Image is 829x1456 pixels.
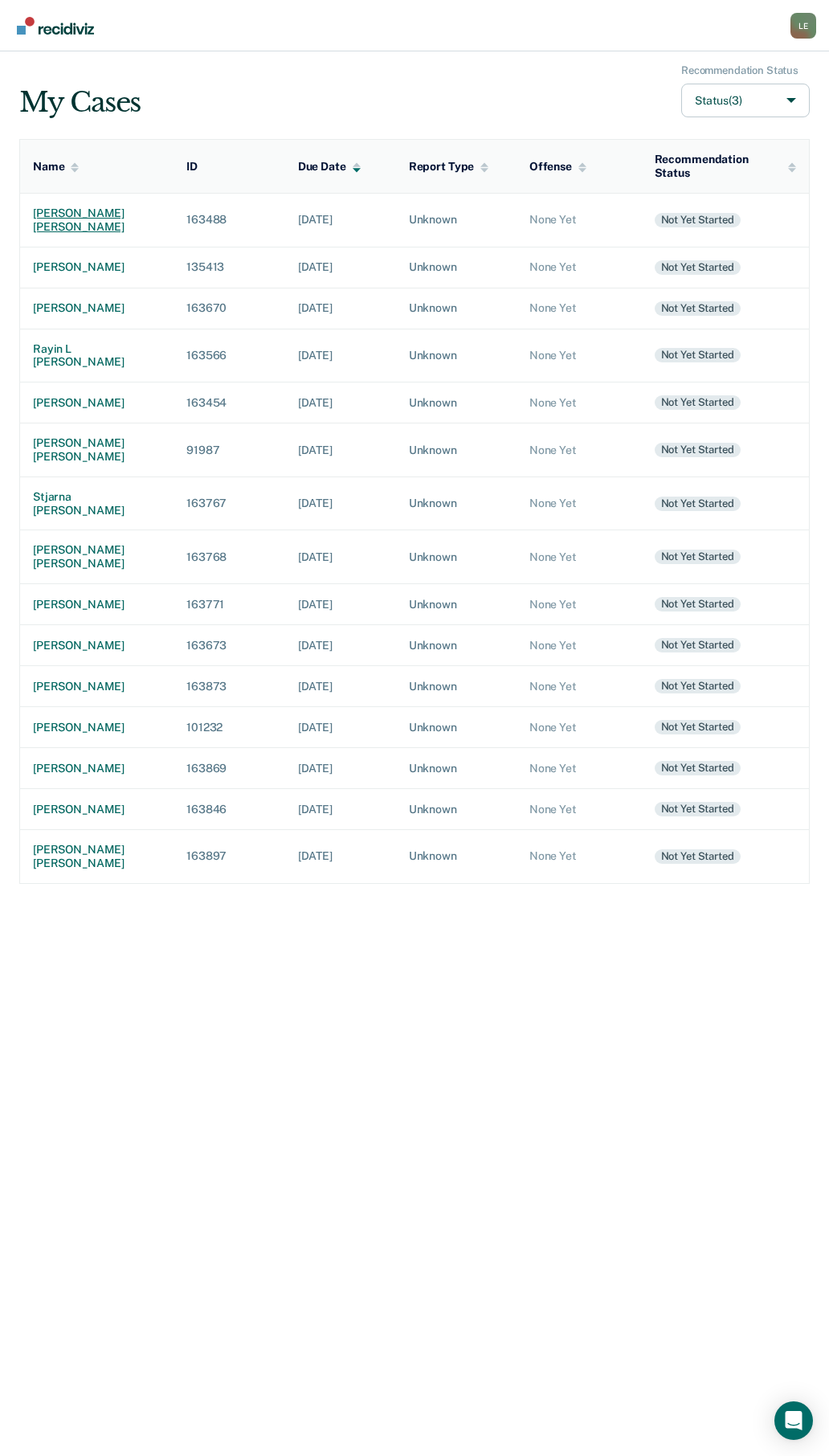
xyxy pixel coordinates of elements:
div: [PERSON_NAME] [33,639,161,652]
div: Name [33,160,79,174]
div: Not yet started [655,679,741,693]
td: 163670 [174,288,285,329]
td: Unknown [396,247,517,288]
div: None Yet [529,213,629,227]
div: Not yet started [655,348,741,362]
td: Unknown [396,829,517,883]
td: [DATE] [285,665,396,706]
div: Open Intercom Messenger [774,1401,813,1440]
div: [PERSON_NAME] [PERSON_NAME] [33,843,161,870]
td: 163897 [174,829,285,883]
td: Unknown [396,583,517,624]
div: None Yet [529,849,629,863]
td: 163566 [174,329,285,382]
div: None Yet [529,803,629,816]
div: Not yet started [655,720,741,734]
div: Not yet started [655,213,741,227]
div: [PERSON_NAME] [PERSON_NAME] [33,436,161,464]
img: Recidiviz [17,17,94,35]
div: [PERSON_NAME] [33,260,161,274]
div: None Yet [529,598,629,611]
div: None Yet [529,639,629,652]
div: None Yet [529,301,629,315]
div: Not yet started [655,849,741,864]
td: 163873 [174,665,285,706]
div: None Yet [529,396,629,410]
td: Unknown [396,706,517,747]
td: [DATE] [285,829,396,883]
div: Not yet started [655,550,741,564]
div: None Yet [529,349,629,362]
td: [DATE] [285,382,396,423]
div: [PERSON_NAME] [33,803,161,816]
td: 163454 [174,382,285,423]
td: Unknown [396,530,517,584]
td: 163673 [174,624,285,665]
td: [DATE] [285,530,396,584]
td: 163771 [174,583,285,624]
td: [DATE] [285,476,396,530]
div: [PERSON_NAME] [33,598,161,611]
div: [PERSON_NAME] [PERSON_NAME] [33,543,161,571]
td: [DATE] [285,247,396,288]
div: Not yet started [655,301,741,316]
td: Unknown [396,382,517,423]
div: Not yet started [655,802,741,816]
td: [DATE] [285,193,396,247]
div: Not yet started [655,395,741,410]
td: [DATE] [285,423,396,477]
div: None Yet [529,444,629,457]
td: 91987 [174,423,285,477]
td: Unknown [396,329,517,382]
td: Unknown [396,476,517,530]
div: rayin l [PERSON_NAME] [33,342,161,370]
td: 163846 [174,788,285,829]
div: None Yet [529,497,629,510]
td: Unknown [396,747,517,788]
div: [PERSON_NAME] [33,396,161,410]
td: [DATE] [285,624,396,665]
div: None Yet [529,680,629,693]
td: 163768 [174,530,285,584]
div: Not yet started [655,443,741,457]
td: 101232 [174,706,285,747]
td: Unknown [396,788,517,829]
td: 163869 [174,747,285,788]
div: ID [186,160,198,174]
td: [DATE] [285,706,396,747]
div: Offense [529,160,586,174]
div: None Yet [529,762,629,775]
div: Not yet started [655,260,741,275]
div: None Yet [529,550,629,564]
div: [PERSON_NAME] [33,721,161,734]
td: 163767 [174,476,285,530]
div: Recommendation Status [655,153,796,180]
td: Unknown [396,624,517,665]
td: Unknown [396,423,517,477]
div: None Yet [529,721,629,734]
div: Not yet started [655,761,741,775]
div: [PERSON_NAME] [33,301,161,315]
div: stjarna [PERSON_NAME] [33,490,161,517]
div: L E [790,13,816,39]
div: [PERSON_NAME] [PERSON_NAME] [33,207,161,234]
td: Unknown [396,193,517,247]
div: Not yet started [655,638,741,652]
td: [DATE] [285,747,396,788]
div: [PERSON_NAME] [33,762,161,775]
div: None Yet [529,260,629,274]
div: Not yet started [655,497,741,511]
button: Status(3) [681,84,810,118]
td: Unknown [396,665,517,706]
td: [DATE] [285,788,396,829]
td: [DATE] [285,329,396,382]
div: [PERSON_NAME] [33,680,161,693]
div: Recommendation Status [681,64,798,77]
div: Report Type [409,160,488,174]
td: 135413 [174,247,285,288]
div: Not yet started [655,597,741,611]
button: Profile dropdown button [790,13,816,39]
td: 163488 [174,193,285,247]
td: [DATE] [285,288,396,329]
div: Due Date [298,160,361,174]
